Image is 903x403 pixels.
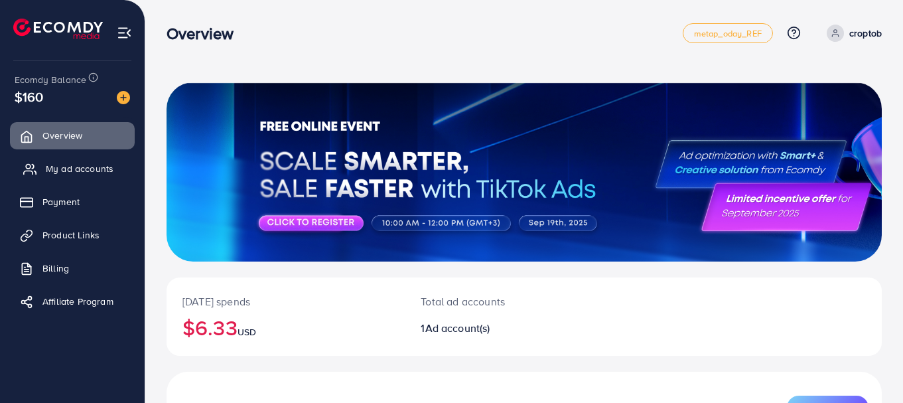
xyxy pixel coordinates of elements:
h3: Overview [167,24,244,43]
h2: $6.33 [182,315,389,340]
a: Billing [10,255,135,282]
a: Overview [10,122,135,149]
a: metap_oday_REF [683,23,773,43]
h2: 1 [421,322,568,335]
img: logo [13,19,103,39]
p: croptob [849,25,882,41]
span: My ad accounts [46,162,113,175]
span: metap_oday_REF [694,29,762,38]
span: Product Links [42,228,100,242]
span: Overview [42,129,82,142]
p: Total ad accounts [421,293,568,309]
span: Payment [42,195,80,208]
a: Product Links [10,222,135,248]
span: $160 [15,87,44,106]
a: Affiliate Program [10,288,135,315]
iframe: Chat [847,343,893,393]
img: image [117,91,130,104]
span: Affiliate Program [42,295,113,308]
p: [DATE] spends [182,293,389,309]
span: Ecomdy Balance [15,73,86,86]
span: Ad account(s) [425,321,490,335]
span: Billing [42,262,69,275]
a: My ad accounts [10,155,135,182]
a: Payment [10,189,135,215]
a: croptob [821,25,882,42]
img: menu [117,25,132,40]
span: USD [238,325,256,339]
